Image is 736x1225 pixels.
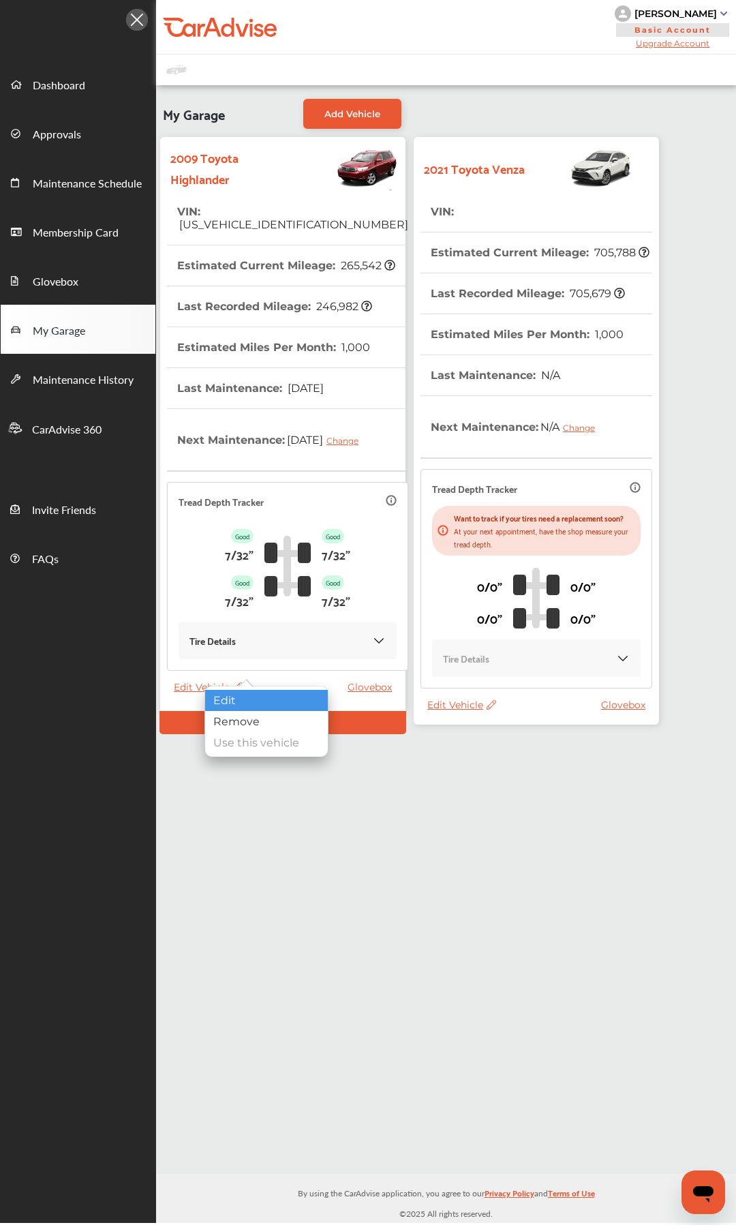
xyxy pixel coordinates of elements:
span: 246,982 [314,300,372,313]
span: Membership Card [33,224,119,242]
div: [PERSON_NAME] [634,7,717,20]
th: Estimated Current Mileage : [431,232,649,273]
span: 1,000 [593,328,624,341]
span: FAQs [32,551,59,569]
span: Edit Vehicle [174,681,243,693]
a: Approvals [1,108,155,157]
a: Glovebox [1,256,155,305]
th: Next Maintenance : [177,409,369,470]
img: Vehicle [291,144,399,192]
p: 7/32" [322,590,350,611]
span: Maintenance History [33,372,134,389]
p: 0/0" [477,607,502,629]
span: My Garage [163,99,225,129]
p: Good [231,575,254,590]
span: 1,000 [339,341,370,354]
th: Last Recorded Mileage : [431,273,625,314]
th: VIN : [431,192,456,232]
span: [DATE] [285,423,369,457]
th: Estimated Current Mileage : [177,245,395,286]
a: My Garage [1,305,155,354]
span: N/A [539,369,560,382]
a: Glovebox [601,699,652,711]
img: Vehicle [525,144,632,192]
span: 705,679 [568,287,625,300]
strong: 2021 Toyota Venza [424,157,525,179]
span: Basic Account [616,23,729,37]
img: tire_track_logo.b900bcbc.svg [513,567,559,629]
th: Estimated Miles Per Month : [177,327,370,367]
p: Tread Depth Tracker [432,481,517,496]
img: KOKaJQAAAABJRU5ErkJggg== [616,652,630,665]
img: sCxJUJ+qAmfqhQGDUl18vwLg4ZYJ6CxN7XmbOMBAAAAAElFTkSuQmCC [720,12,727,16]
span: N/A [538,410,605,444]
a: Dashboard [1,59,155,108]
span: Add Vehicle [324,108,380,119]
th: Last Maintenance : [177,368,324,408]
a: Maintenance History [1,354,155,403]
th: VIN : [177,192,408,245]
span: 705,788 [592,246,649,259]
strong: 2009 Toyota Highlander [170,147,291,189]
div: Default [159,711,406,734]
p: Tire Details [443,650,489,666]
a: Terms of Use [548,1185,595,1207]
a: Privacy Policy [485,1185,534,1207]
p: Good [231,529,254,543]
p: 0/0" [570,575,596,596]
span: 265,542 [339,259,395,272]
p: 7/32" [225,590,254,611]
p: At your next appointment, have the shop measure your tread depth. [454,524,635,550]
span: Invite Friends [32,502,96,519]
th: Next Maintenance : [431,396,605,457]
div: © 2025 All rights reserved. [156,1174,736,1223]
div: Change [326,436,365,446]
img: Icon.5fd9dcc7.svg [126,9,148,31]
span: CarAdvise 360 [32,421,102,439]
a: Maintenance Schedule [1,157,155,207]
p: 0/0" [570,607,596,629]
span: My Garage [33,322,85,340]
span: Approvals [33,126,81,144]
span: [US_VEHICLE_IDENTIFICATION_NUMBER] [177,218,408,231]
p: Tread Depth Tracker [179,494,264,509]
p: Good [322,575,344,590]
span: Glovebox [33,273,78,291]
p: 7/32" [322,543,350,564]
th: Estimated Miles Per Month : [431,314,624,354]
div: Use this vehicle [205,732,328,753]
span: Dashboard [33,77,85,95]
img: placeholder_car.fcab19be.svg [166,61,187,78]
img: tire_track_logo.b900bcbc.svg [264,535,311,596]
p: Want to track if your tires need a replacement soon? [454,511,635,524]
a: Add Vehicle [303,99,401,129]
span: Maintenance Schedule [33,175,142,193]
img: knH8PDtVvWoAbQRylUukY18CTiRevjo20fAtgn5MLBQj4uumYvk2MzTtcAIzfGAtb1XOLVMAvhLuqoNAbL4reqehy0jehNKdM... [615,5,631,22]
iframe: Button to launch messaging window [681,1170,725,1214]
div: Change [563,423,602,433]
th: Last Recorded Mileage : [177,286,372,327]
th: Last Maintenance : [431,355,560,395]
p: Tire Details [189,633,236,648]
p: 0/0" [477,575,502,596]
a: Membership Card [1,207,155,256]
p: 7/32" [225,543,254,564]
img: KOKaJQAAAABJRU5ErkJggg== [372,634,386,648]
span: Upgrade Account [615,38,731,48]
span: [DATE] [286,382,324,395]
div: Edit [205,690,328,711]
span: Edit Vehicle [427,699,496,711]
div: Remove [205,711,328,732]
a: Glovebox [348,681,399,693]
p: By using the CarAdvise application, you agree to our and [156,1185,736,1200]
p: Good [322,529,344,543]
